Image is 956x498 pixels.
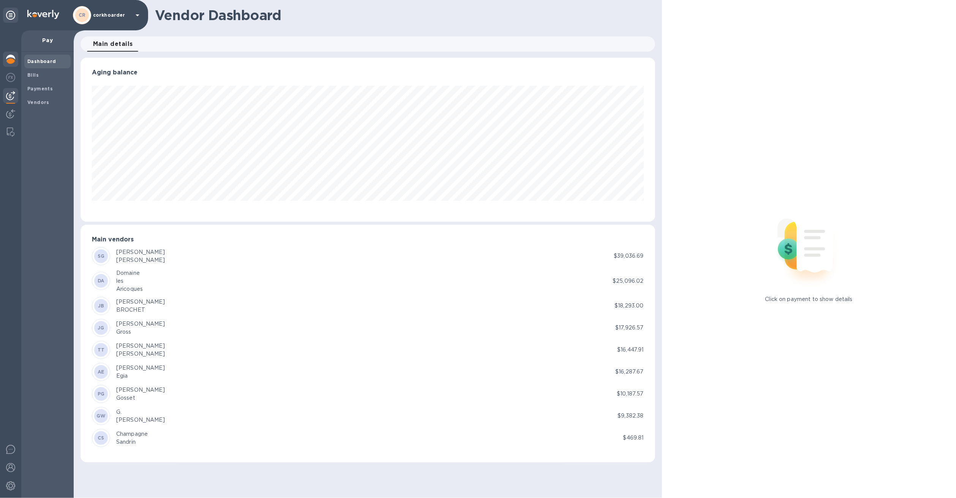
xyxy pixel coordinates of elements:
b: GW [96,413,106,419]
img: Logo [27,10,59,19]
p: $17,926.57 [615,324,643,332]
p: Click on payment to show details [765,295,853,303]
span: Main details [93,39,133,49]
p: $10,187.57 [617,390,643,398]
div: [PERSON_NAME] [116,248,165,256]
p: $39,036.69 [614,252,643,260]
h3: Aging balance [92,69,644,76]
div: [PERSON_NAME] [116,350,165,358]
h3: Main vendors [92,236,644,243]
div: G. [116,408,165,416]
div: Gosset [116,394,165,402]
p: $9,382.38 [618,412,643,420]
p: $16,287.67 [615,368,643,376]
div: [PERSON_NAME] [116,364,165,372]
p: $18,293.00 [615,302,643,310]
b: JB [98,303,104,309]
img: Foreign exchange [6,73,15,82]
p: $16,447.91 [617,346,643,354]
div: [PERSON_NAME] [116,256,165,264]
b: DA [98,278,104,284]
b: CS [98,435,104,441]
b: Bills [27,72,39,78]
b: CR [79,12,86,18]
div: BROCHET [116,306,165,314]
div: Champagne [116,430,148,438]
b: PG [98,391,105,397]
b: Vendors [27,99,49,105]
div: [PERSON_NAME] [116,386,165,394]
div: Sandrin [116,438,148,446]
div: Domaine [116,269,143,277]
p: corkhoarder [93,13,131,18]
div: Aricoques [116,285,143,293]
b: Dashboard [27,58,56,64]
b: AE [98,369,104,375]
b: Payments [27,86,53,91]
p: $25,096.02 [613,277,643,285]
b: TT [98,347,105,353]
div: [PERSON_NAME] [116,416,165,424]
b: SG [98,253,105,259]
div: Unpin categories [3,8,18,23]
h1: Vendor Dashboard [155,7,650,23]
div: Egia [116,372,165,380]
div: [PERSON_NAME] [116,320,165,328]
p: Pay [27,36,68,44]
div: les [116,277,143,285]
div: [PERSON_NAME] [116,342,165,350]
div: [PERSON_NAME] [116,298,165,306]
b: JG [98,325,104,331]
div: Gross [116,328,165,336]
p: $469.81 [623,434,644,442]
